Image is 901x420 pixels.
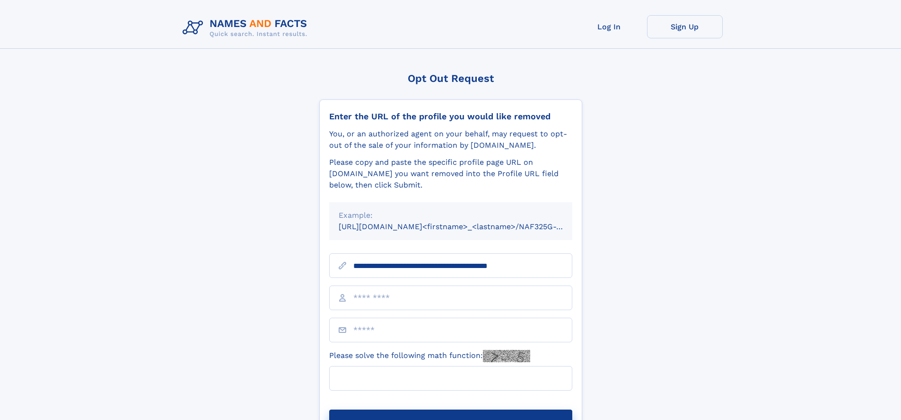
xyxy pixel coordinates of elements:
div: Example: [339,210,563,221]
div: You, or an authorized agent on your behalf, may request to opt-out of the sale of your informatio... [329,128,572,151]
label: Please solve the following math function: [329,350,530,362]
img: Logo Names and Facts [179,15,315,41]
div: Opt Out Request [319,72,582,84]
a: Log In [571,15,647,38]
div: Please copy and paste the specific profile page URL on [DOMAIN_NAME] you want removed into the Pr... [329,157,572,191]
a: Sign Up [647,15,723,38]
small: [URL][DOMAIN_NAME]<firstname>_<lastname>/NAF325G-xxxxxxxx [339,222,590,231]
div: Enter the URL of the profile you would like removed [329,111,572,122]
